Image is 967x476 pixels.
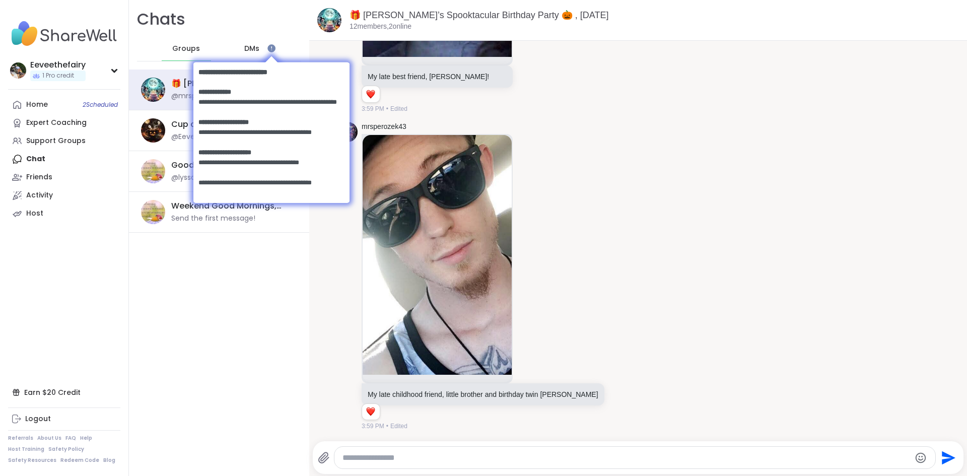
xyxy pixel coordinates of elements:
div: Friends [26,172,52,182]
div: Activity [26,190,53,200]
button: Emoji picker [915,452,927,464]
a: Support Groups [8,132,120,150]
iframe: Spotlight [183,44,360,220]
img: Good mornings, goals and gratitude's, Oct 09 [141,159,165,183]
img: Cup of Calm Cafe (Feel Good Friday!), Oct 10 [141,118,165,143]
div: Logout [25,414,51,424]
span: Groups [172,44,200,54]
button: Reactions: love [365,408,376,416]
div: Home [26,100,48,110]
img: ShareWell Nav Logo [8,16,120,51]
div: Host [26,209,43,219]
div: Reaction list [362,86,380,102]
a: 🎁 [PERSON_NAME]’s Spooktacular Birthday Party 🎃 , [DATE] [350,10,609,20]
div: Weekend Good Mornings, Goals & Gratitude's , [DATE] [171,200,291,212]
img: 🎁 Lynette’s Spooktacular Birthday Party 🎃 , Oct 11 [317,8,341,32]
a: Activity [8,186,120,205]
a: About Us [37,435,61,442]
span: Edited [390,422,407,431]
div: Expert Coaching [26,118,87,128]
div: Reaction list [362,404,380,420]
a: Referrals [8,435,33,442]
span: 1 Pro credit [42,72,74,80]
div: Support Groups [26,136,86,146]
img: FB_IMG_1760124166323.jpg [363,135,512,375]
a: Home2Scheduled [8,96,120,114]
a: Help [80,435,92,442]
a: FAQ [65,435,76,442]
div: 🎁 [PERSON_NAME]’s Spooktacular Birthday Party 🎃 , [DATE] [171,78,271,89]
span: • [386,104,388,113]
a: Redeem Code [60,457,99,464]
a: Friends [8,168,120,186]
span: • [386,422,388,431]
a: Safety Policy [48,446,84,453]
button: Reactions: love [365,90,376,98]
img: Eeveethefairy [10,62,26,79]
a: mrsperozek43 [362,122,406,132]
span: 3:59 PM [362,104,384,113]
p: My late best friend, [PERSON_NAME]! [368,72,507,82]
h1: Chats [137,8,185,31]
div: @lyssa - [URL][DOMAIN_NAME] [171,173,246,183]
p: 12 members, 2 online [350,22,411,32]
a: Logout [8,410,120,428]
div: Cup of Calm Cafe (Feel [DATE][DATE]!), [DATE] [171,119,271,130]
div: Good mornings, goals and gratitude's, [DATE] [171,160,246,171]
a: Host Training [8,446,44,453]
a: Blog [103,457,115,464]
a: Host [8,205,120,223]
a: Expert Coaching [8,114,120,132]
div: Send the first message! [171,214,255,224]
button: Send [936,446,958,469]
a: Safety Resources [8,457,56,464]
img: Weekend Good Mornings, Goals & Gratitude's , Oct 11 [141,200,165,224]
div: @Eeveethefairy - This was so much fun, thank you <3 [171,132,271,142]
div: Eeveethefairy [30,59,86,71]
div: Earn $20 Credit [8,383,120,401]
textarea: Type your message [342,453,911,463]
img: 🎁 Lynette’s Spooktacular Birthday Party 🎃 , Oct 11 [141,78,165,102]
span: 2 Scheduled [83,101,118,109]
p: My late childhood friend, little brother and birthday twin [PERSON_NAME] [368,389,598,399]
span: Edited [390,104,407,113]
div: @mrsperozek43 - My late childhood friend, little brother and birthday twin [PERSON_NAME] [171,91,271,101]
span: 3:59 PM [362,422,384,431]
